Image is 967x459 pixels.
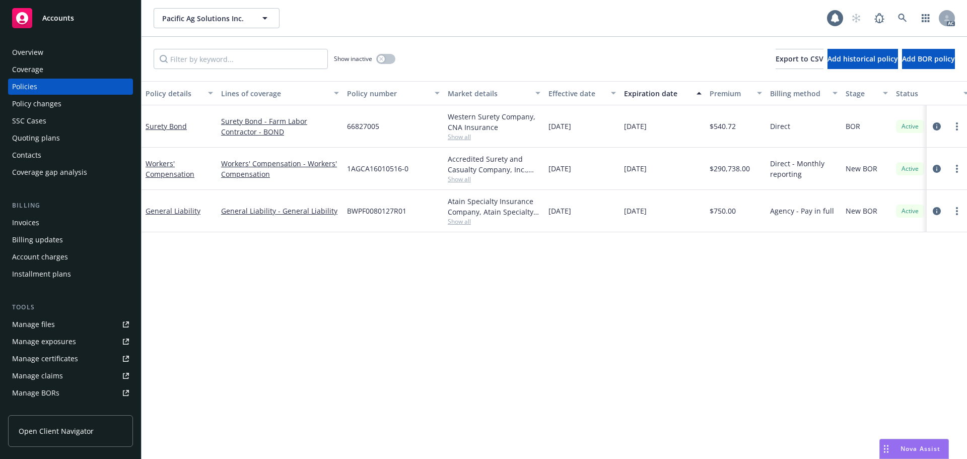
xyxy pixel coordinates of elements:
span: New BOR [846,206,877,216]
button: Lines of coverage [217,81,343,105]
div: Policy details [146,88,202,99]
div: Overview [12,44,43,60]
div: Billing method [770,88,826,99]
span: Export to CSV [776,54,823,63]
a: more [951,120,963,133]
button: Export to CSV [776,49,823,69]
button: Add historical policy [827,49,898,69]
a: Search [892,8,913,28]
a: Workers' Compensation - Workers' Compensation [221,158,339,179]
button: Pacific Ag Solutions Inc. [154,8,280,28]
a: Report a Bug [869,8,889,28]
span: Active [900,122,920,131]
a: Coverage [8,61,133,78]
span: $540.72 [710,121,736,132]
div: Summary of insurance [12,402,89,418]
span: Accounts [42,14,74,22]
div: Expiration date [624,88,690,99]
span: $750.00 [710,206,736,216]
div: Tools [8,302,133,312]
a: Policies [8,79,133,95]
a: Accounts [8,4,133,32]
div: Effective date [548,88,605,99]
button: Expiration date [620,81,706,105]
span: Show inactive [334,54,372,63]
button: Stage [842,81,892,105]
a: Policy changes [8,96,133,112]
button: Premium [706,81,766,105]
div: SSC Cases [12,113,46,129]
a: Account charges [8,249,133,265]
button: Nova Assist [879,439,949,459]
div: Atain Specialty Insurance Company, Atain Specialty Insurance Company, Burns & [PERSON_NAME] [448,196,540,217]
span: [DATE] [548,121,571,132]
span: Show all [448,175,540,183]
span: Show all [448,217,540,226]
span: BOR [846,121,860,132]
button: Policy number [343,81,444,105]
button: Market details [444,81,544,105]
button: Add BOR policy [902,49,955,69]
a: Manage files [8,316,133,333]
a: Surety Bond [146,121,187,131]
button: Effective date [544,81,620,105]
div: Invoices [12,215,39,231]
a: more [951,205,963,217]
span: [DATE] [624,121,647,132]
div: Policies [12,79,37,95]
span: [DATE] [624,206,647,216]
div: Policy number [347,88,429,99]
a: Billing updates [8,232,133,248]
div: Western Surety Company, CNA Insurance [448,111,540,133]
span: Active [900,207,920,216]
div: Installment plans [12,266,71,282]
span: Agency - Pay in full [770,206,834,216]
div: Coverage [12,61,43,78]
div: Contacts [12,147,41,163]
span: Pacific Ag Solutions Inc. [162,13,249,24]
span: Add historical policy [827,54,898,63]
div: Manage exposures [12,334,76,350]
div: Manage BORs [12,385,59,401]
input: Filter by keyword... [154,49,328,69]
div: Coverage gap analysis [12,164,87,180]
a: Coverage gap analysis [8,164,133,180]
div: Manage claims [12,368,63,384]
span: New BOR [846,163,877,174]
span: Active [900,164,920,173]
div: Manage files [12,316,55,333]
a: SSC Cases [8,113,133,129]
button: Policy details [142,81,217,105]
a: General Liability [146,206,200,216]
span: Add BOR policy [902,54,955,63]
div: Billing [8,201,133,211]
a: Installment plans [8,266,133,282]
a: circleInformation [931,120,943,133]
div: Account charges [12,249,68,265]
div: Stage [846,88,877,99]
a: Manage BORs [8,385,133,401]
button: Billing method [766,81,842,105]
a: circleInformation [931,205,943,217]
span: Manage exposures [8,334,133,350]
span: BWPF0080127R01 [347,206,406,216]
div: Drag to move [880,439,892,458]
div: Policy changes [12,96,61,112]
span: 66827005 [347,121,379,132]
span: Show all [448,133,540,141]
a: Quoting plans [8,130,133,146]
a: Manage certificates [8,351,133,367]
span: Direct - Monthly reporting [770,158,838,179]
span: [DATE] [548,206,571,216]
span: Nova Assist [901,444,940,453]
span: 1AGCA16010516-0 [347,163,408,174]
span: [DATE] [548,163,571,174]
div: Market details [448,88,529,99]
span: Direct [770,121,790,132]
a: Overview [8,44,133,60]
a: more [951,163,963,175]
a: Start snowing [846,8,866,28]
div: Billing updates [12,232,63,248]
a: Manage claims [8,368,133,384]
a: General Liability - General Liability [221,206,339,216]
